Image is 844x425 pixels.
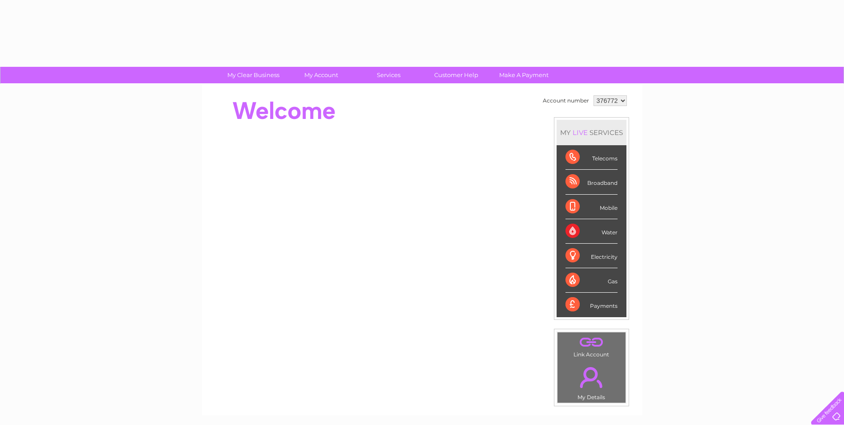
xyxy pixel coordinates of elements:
div: Mobile [565,195,618,219]
td: Account number [541,93,591,108]
a: Customer Help [420,67,493,83]
a: . [560,362,623,393]
a: My Account [284,67,358,83]
a: . [560,335,623,350]
a: Make A Payment [487,67,561,83]
div: Telecoms [565,145,618,170]
div: Gas [565,268,618,293]
div: Water [565,219,618,244]
div: MY SERVICES [557,120,626,145]
td: Link Account [557,332,626,360]
a: Services [352,67,425,83]
div: Broadband [565,170,618,194]
div: LIVE [571,128,590,137]
a: My Clear Business [217,67,290,83]
div: Electricity [565,244,618,268]
div: Payments [565,293,618,317]
td: My Details [557,360,626,403]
